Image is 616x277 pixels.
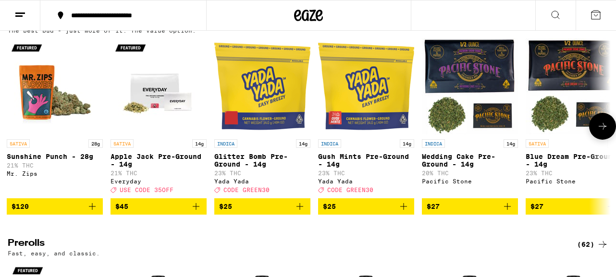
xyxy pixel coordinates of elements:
[111,38,207,198] a: Open page for Apple Jack Pre-Ground - 14g from Everyday
[115,203,128,210] span: $45
[7,139,30,148] p: SATIVA
[422,178,518,184] div: Pacific Stone
[111,198,207,215] button: Add to bag
[526,139,549,148] p: SATIVA
[214,170,310,176] p: 23% THC
[318,139,341,148] p: INDICA
[214,153,310,168] p: Glitter Bomb Pre-Ground - 14g
[400,139,414,148] p: 14g
[318,198,414,215] button: Add to bag
[318,153,414,168] p: Gush Mints Pre-Ground - 14g
[427,203,440,210] span: $27
[214,198,310,215] button: Add to bag
[6,7,69,14] span: Hi. Need any help?
[214,38,310,134] img: Yada Yada - Glitter Bomb Pre-Ground - 14g
[214,38,310,198] a: Open page for Glitter Bomb Pre-Ground - 14g from Yada Yada
[323,203,336,210] span: $25
[111,170,207,176] p: 21% THC
[318,170,414,176] p: 23% THC
[214,178,310,184] div: Yada Yada
[577,239,608,250] a: (62)
[422,139,445,148] p: INDICA
[7,38,103,198] a: Open page for Sunshine Punch - 28g from Mr. Zips
[422,153,518,168] p: Wedding Cake Pre-Ground - 14g
[12,203,29,210] span: $120
[192,139,207,148] p: 14g
[318,38,414,134] img: Yada Yada - Gush Mints Pre-Ground - 14g
[327,187,373,193] span: CODE GREEN30
[7,153,103,160] p: Sunshine Punch - 28g
[219,203,232,210] span: $25
[7,38,103,134] img: Mr. Zips - Sunshine Punch - 28g
[530,203,543,210] span: $27
[422,38,518,134] img: Pacific Stone - Wedding Cake Pre-Ground - 14g
[8,239,561,250] h2: Prerolls
[7,170,103,177] div: Mr. Zips
[422,170,518,176] p: 20% THC
[318,178,414,184] div: Yada Yada
[111,178,207,184] div: Everyday
[88,139,103,148] p: 28g
[7,198,103,215] button: Add to bag
[7,162,103,169] p: 21% THC
[120,187,173,193] span: USE CODE 35OFF
[422,198,518,215] button: Add to bag
[111,38,207,134] img: Everyday - Apple Jack Pre-Ground - 14g
[111,139,134,148] p: SATIVA
[214,139,237,148] p: INDICA
[111,153,207,168] p: Apple Jack Pre-Ground - 14g
[8,250,100,256] p: Fast, easy, and classic.
[422,38,518,198] a: Open page for Wedding Cake Pre-Ground - 14g from Pacific Stone
[318,38,414,198] a: Open page for Gush Mints Pre-Ground - 14g from Yada Yada
[223,187,270,193] span: CODE GREEN30
[504,139,518,148] p: 14g
[296,139,310,148] p: 14g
